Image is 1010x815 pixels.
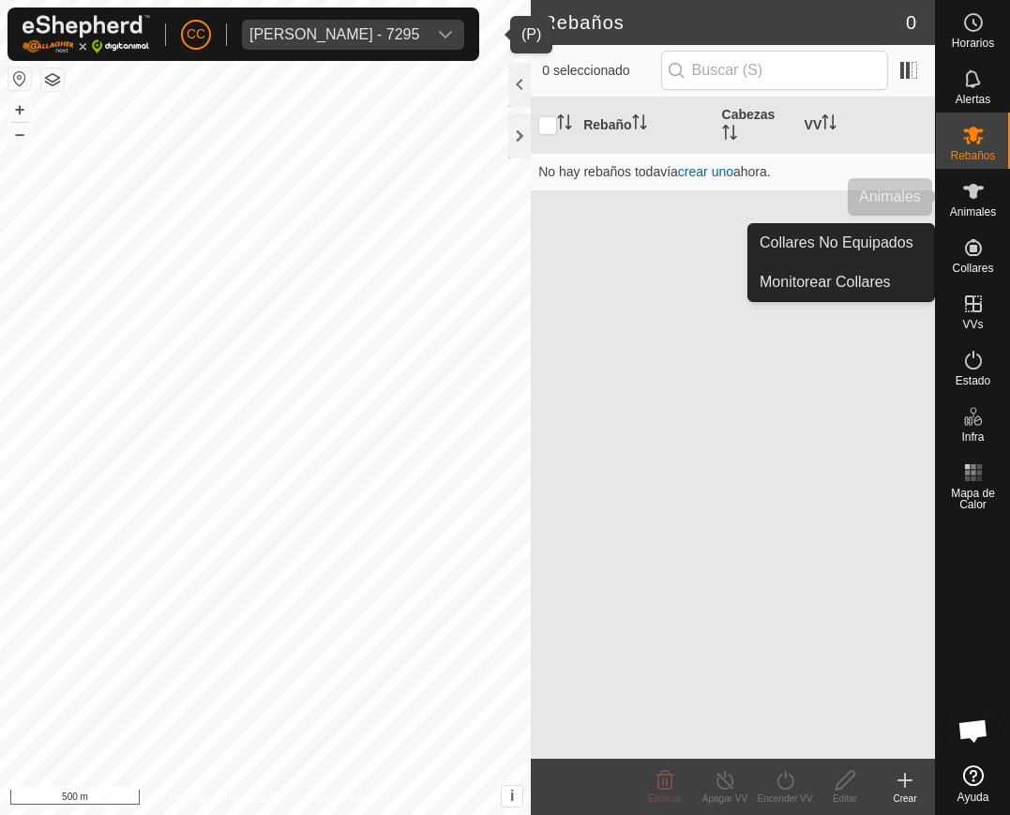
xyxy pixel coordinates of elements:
span: 0 [906,8,916,37]
div: Apagar VV [695,792,755,806]
span: i [510,788,514,804]
a: Collares No Equipados [748,224,934,262]
input: Buscar (S) [661,51,888,90]
span: Ayuda [957,792,989,803]
span: Animales [950,206,996,218]
span: 0 seleccionado [542,61,660,81]
div: Editar [815,792,875,806]
div: Encender VV [755,792,815,806]
button: i [502,786,522,807]
img: Logo Gallagher [23,15,150,53]
span: VVs [962,319,983,330]
h2: Rebaños [542,11,906,34]
span: Horarios [952,38,994,49]
div: [PERSON_NAME] - 7295 [249,27,419,42]
th: Cabezas [715,98,797,154]
a: Política de Privacidad [169,791,277,807]
p-sorticon: Activar para ordenar [632,117,647,132]
a: Monitorear Collares [748,264,934,301]
span: Collares No Equipados [760,232,913,254]
button: Capas del Mapa [41,68,64,91]
th: VV [797,98,935,154]
p-sorticon: Activar para ordenar [557,117,572,132]
span: Rebaños [950,150,995,161]
a: crear uno [678,164,733,179]
span: Collares [952,263,993,274]
button: + [8,98,31,121]
a: Contáctenos [299,791,362,807]
div: Crear [875,792,935,806]
button: Restablecer Mapa [8,68,31,90]
button: – [8,123,31,145]
a: Ayuda [936,758,1010,810]
div: Chat abierto [945,702,1002,759]
div: dropdown trigger [427,20,464,50]
span: Eliminar [648,793,682,804]
p-sorticon: Activar para ordenar [822,117,837,132]
td: No hay rebaños todavía ahora. [531,153,935,190]
span: Estado [956,375,990,386]
span: Infra [961,431,984,443]
span: Monitorear Collares [760,271,891,294]
span: Mapa de Calor [941,488,1005,510]
th: Rebaño [576,98,714,154]
span: Teresa Villarroya Chulilla - 7295 [242,20,427,50]
span: CC [187,24,205,44]
span: Alertas [956,94,990,105]
p-sorticon: Activar para ordenar [722,128,737,143]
